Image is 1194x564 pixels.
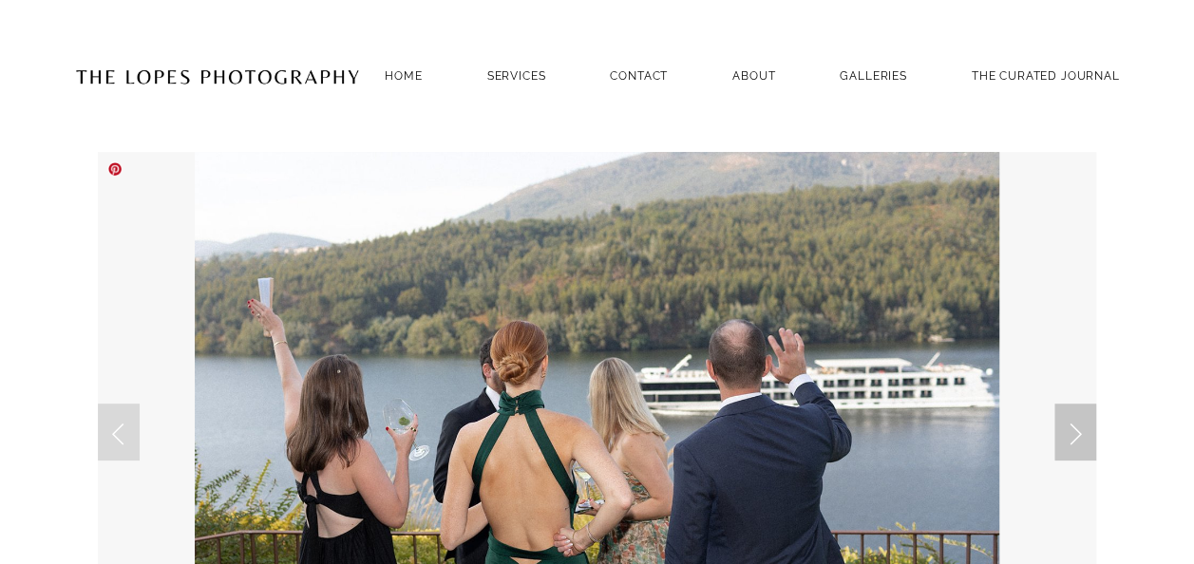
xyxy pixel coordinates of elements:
a: THE CURATED JOURNAL [972,63,1120,88]
a: Previous Slide [98,404,140,461]
a: Home [385,63,422,88]
a: ABOUT [732,63,775,88]
a: Next Slide [1054,404,1096,461]
img: Portugal Wedding Photographer | The Lopes Photography [75,29,360,122]
a: SERVICES [487,69,546,83]
a: Contact [610,63,668,88]
a: GALLERIES [840,63,907,88]
a: Pin it! [107,161,123,177]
